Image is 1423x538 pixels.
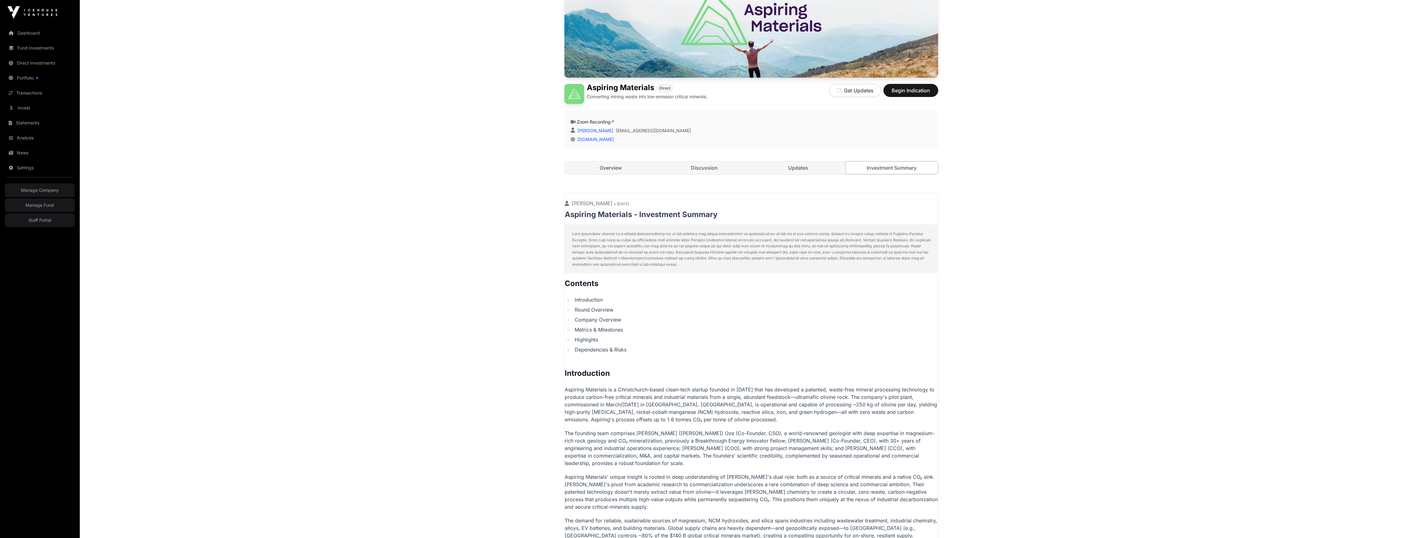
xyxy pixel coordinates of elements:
[565,386,938,423] p: Aspiring Materials is a Christchurch-based clean-tech startup founded in [DATE] that has develope...
[616,128,691,134] a: [EMAIL_ADDRESS][DOMAIN_NAME]
[659,162,751,174] a: Discussion
[5,146,75,160] a: News
[659,86,670,91] span: Direct
[573,296,938,303] li: Introduction
[576,128,613,133] a: [PERSON_NAME]
[573,336,938,343] li: Highlights
[5,213,75,227] a: Staff Portal
[5,101,75,115] a: Invest
[5,26,75,40] a: Dashboard
[7,6,57,19] img: Icehouse Ventures Logo
[565,429,938,467] p: The founding team comprises [PERSON_NAME] ([PERSON_NAME]) Oze (Co-Founder, CSO), a world-renowned...
[573,316,938,323] li: Company Overview
[565,279,938,288] h2: Contents
[564,84,584,104] img: Aspiring Materials
[565,162,657,174] a: Overview
[1392,508,1423,538] iframe: Chat Widget
[5,198,75,212] a: Manage Fund
[565,473,938,511] p: Aspiring Materials' unique insight is rooted in deep understanding of [PERSON_NAME]'s dual role: ...
[572,231,931,267] p: Lore ipsumdolor sitamet co a elitsed doeiusmodtemp inc ut lab etdolore mag aliqua enimadminim ve ...
[614,201,629,206] span: • [DATE]
[884,84,938,97] button: Begin Indication
[5,161,75,175] a: Settings
[5,183,75,197] a: Manage Company
[565,368,938,378] h2: Introduction
[565,210,938,220] p: Aspiring Materials - Investment Summary
[5,71,75,85] a: Portfolio
[577,119,614,124] a: Zoom Recording
[565,162,938,174] nav: Tabs
[829,84,881,97] button: Get Updates
[752,162,845,174] a: Updates
[5,56,75,70] a: Direct Investments
[891,87,931,94] span: Begin Indication
[5,86,75,100] a: Transactions
[884,90,938,96] a: Begin Indication
[573,326,938,333] li: Metrics & Milestones
[587,94,707,100] p: Converting mining waste into low-emission critical minerals.
[575,137,614,142] a: [DOMAIN_NAME]
[573,306,938,313] li: Round Overview
[846,161,939,174] a: Investment Summary
[587,84,654,92] h1: Aspiring Materials
[565,200,938,207] p: [PERSON_NAME]
[5,131,75,145] a: Analysis
[5,41,75,55] a: Fund Investments
[5,116,75,130] a: Statements
[573,346,938,353] li: Dependencies & Risks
